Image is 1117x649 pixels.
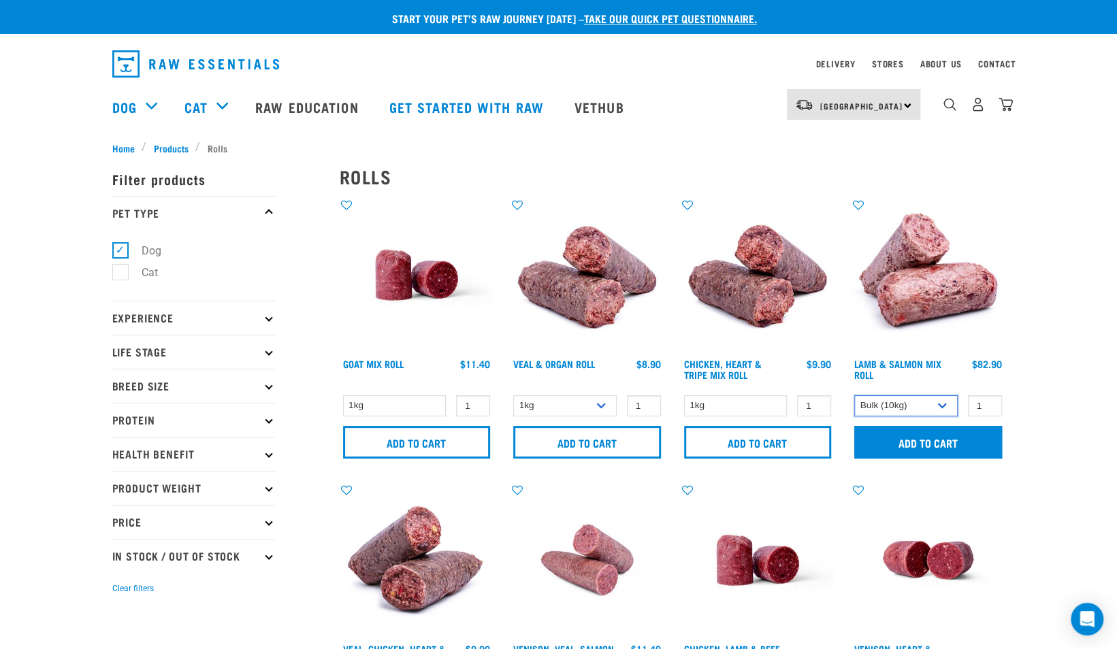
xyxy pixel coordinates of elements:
img: user.png [971,97,985,112]
img: Veal Organ Mix Roll 01 [510,198,664,352]
input: Add to cart [854,426,1002,459]
a: Lamb & Salmon Mix Roll [854,361,941,377]
p: Product Weight [112,471,276,505]
a: Dog [112,97,137,117]
img: Chicken Heart Tripe Roll 01 [681,198,835,352]
input: Add to cart [513,426,661,459]
img: Raw Essentials Venison Heart & Tripe Hypoallergenic Raw Pet Food Bulk Roll Unwrapped [851,483,1005,637]
div: Open Intercom Messenger [1071,603,1103,635]
input: 1 [968,395,1002,416]
p: Life Stage [112,335,276,369]
a: Delivery [815,61,855,66]
a: Vethub [561,80,641,134]
input: 1 [456,395,490,416]
nav: breadcrumbs [112,141,1005,155]
img: Raw Essentials Chicken Lamb Beef Bulk Minced Raw Dog Food Roll Unwrapped [340,198,494,352]
img: home-icon@2x.png [999,97,1013,112]
a: Get started with Raw [376,80,561,134]
a: About Us [920,61,961,66]
h2: Rolls [340,166,1005,187]
a: Chicken, Heart & Tripe Mix Roll [684,361,762,377]
input: Add to cart [343,426,491,459]
a: Goat Mix Roll [343,361,404,366]
p: Experience [112,301,276,335]
p: Protein [112,403,276,437]
p: Breed Size [112,369,276,403]
span: [GEOGRAPHIC_DATA] [820,103,903,108]
nav: dropdown navigation [101,45,1016,83]
span: Home [112,141,135,155]
img: Raw Essentials Logo [112,50,279,78]
div: $11.40 [460,359,490,369]
a: Products [146,141,195,155]
p: In Stock / Out Of Stock [112,539,276,573]
p: Health Benefit [112,437,276,471]
div: $82.90 [972,359,1002,369]
img: van-moving.png [795,99,813,111]
input: Add to cart [684,426,832,459]
label: Dog [120,242,167,259]
a: Raw Education [242,80,375,134]
img: 1263 Chicken Organ Roll 02 [340,483,494,637]
img: 1261 Lamb Salmon Roll 01 [851,198,1005,352]
span: Products [154,141,189,155]
a: Veal & Organ Roll [513,361,595,366]
div: $8.90 [636,359,661,369]
p: Price [112,505,276,539]
a: take our quick pet questionnaire. [584,15,757,21]
img: Venison Veal Salmon Tripe 1651 [510,483,664,637]
a: Stores [872,61,904,66]
div: $9.90 [807,359,831,369]
input: 1 [627,395,661,416]
input: 1 [797,395,831,416]
a: Cat [184,97,208,117]
p: Pet Type [112,196,276,230]
p: Filter products [112,162,276,196]
button: Clear filters [112,582,154,595]
label: Cat [120,264,163,281]
a: Contact [978,61,1016,66]
img: home-icon-1@2x.png [943,98,956,111]
img: Raw Essentials Chicken Lamb Beef Bulk Minced Raw Dog Food Roll Unwrapped [681,483,835,637]
a: Home [112,141,142,155]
